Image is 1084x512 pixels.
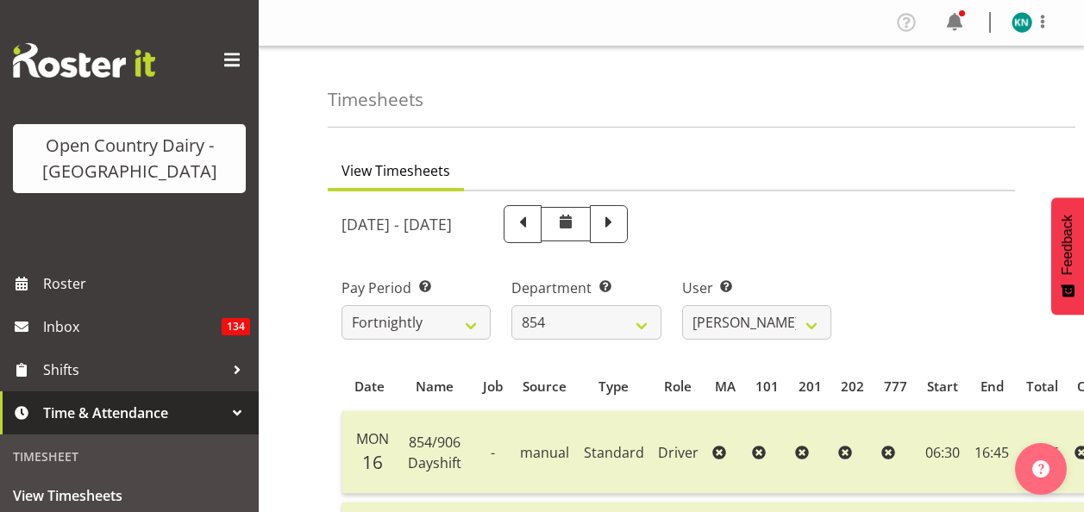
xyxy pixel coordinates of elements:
[13,43,155,78] img: Rosterit website logo
[1060,215,1075,275] span: Feedback
[416,377,454,396] span: Name
[981,377,1004,396] span: End
[520,443,569,462] span: manual
[917,411,968,494] td: 06:30
[1016,411,1068,494] td: 10.25
[491,443,495,462] span: -
[483,377,503,396] span: Job
[664,377,692,396] span: Role
[43,271,250,297] span: Roster
[30,133,229,184] div: Open Country Dairy - [GEOGRAPHIC_DATA]
[658,443,699,462] span: Driver
[43,400,224,426] span: Time & Attendance
[356,429,389,448] span: Mon
[511,278,661,298] label: Department
[715,377,736,396] span: MA
[328,90,423,109] h4: Timesheets
[884,377,907,396] span: 777
[1051,197,1084,315] button: Feedback - Show survey
[927,377,958,396] span: Start
[341,215,452,234] h5: [DATE] - [DATE]
[1026,377,1058,396] span: Total
[222,318,250,335] span: 134
[682,278,831,298] label: User
[968,411,1016,494] td: 16:45
[755,377,779,396] span: 101
[799,377,822,396] span: 201
[43,314,222,340] span: Inbox
[341,160,450,181] span: View Timesheets
[4,439,254,474] div: Timesheet
[1032,460,1050,478] img: help-xxl-2.png
[598,377,629,396] span: Type
[577,411,651,494] td: Standard
[341,278,491,298] label: Pay Period
[1012,12,1032,33] img: karl-nicole9851.jpg
[523,377,567,396] span: Source
[408,433,461,472] span: 854/906 Dayshift
[354,377,385,396] span: Date
[43,357,224,383] span: Shifts
[13,483,246,509] span: View Timesheets
[362,450,383,474] span: 16
[841,377,864,396] span: 202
